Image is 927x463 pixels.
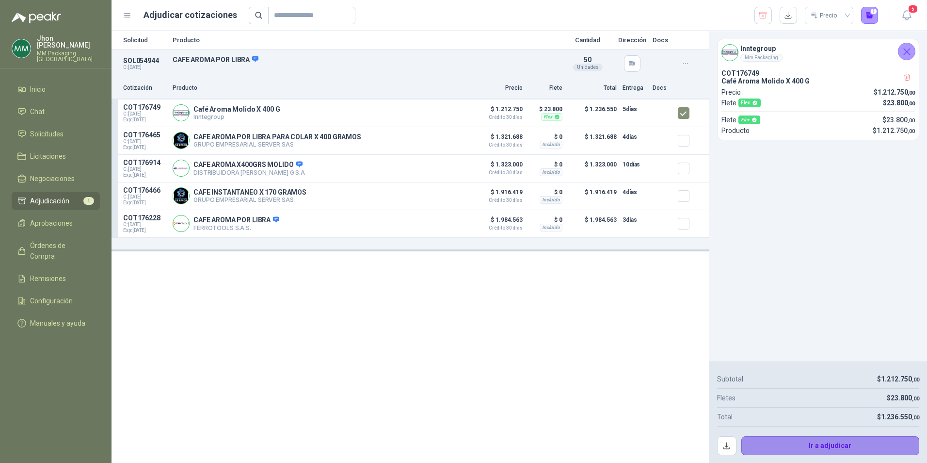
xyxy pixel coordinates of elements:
p: $ 23.800 [528,103,562,115]
p: CAFE AROMA POR LIBRA PARA COLAR X 400 GRAMOS [193,133,361,141]
h1: Adjudicar cotizaciones [144,8,237,22]
span: Exp: [DATE] [123,200,167,206]
img: Company Logo [173,132,189,149]
span: Crédito 30 días [474,170,523,175]
p: Flete [721,98,761,108]
p: $ [882,115,915,125]
span: C: [DATE] [123,222,167,228]
button: Ir a adjudicar [741,436,920,456]
span: Inicio [30,84,46,95]
p: MM Packaging [GEOGRAPHIC_DATA] [37,50,100,62]
p: CAFE AROMA POR LIBRA [173,55,558,64]
span: Exp: [DATE] [123,117,167,123]
p: DISTRIBUIDORA [PERSON_NAME] G S.A [193,169,305,176]
button: 5 [898,7,915,24]
a: Manuales y ayuda [12,314,100,332]
span: Aprobaciones [30,218,73,229]
p: Solicitud [123,37,167,43]
p: $ 1.323.000 [568,159,617,178]
p: Subtotal [717,374,743,384]
span: ,00 [912,377,919,383]
p: COT176914 [123,159,167,166]
a: Inicio [12,80,100,99]
a: Aprobaciones [12,214,100,232]
span: Chat [30,106,45,117]
img: Company Logo [173,215,189,231]
p: $ 0 [528,131,562,143]
div: Incluido [540,224,562,231]
p: Total [568,83,617,93]
div: Flex [738,116,760,124]
span: Solicitudes [30,129,64,139]
img: Company Logo [173,188,189,204]
span: 23.800 [886,116,915,124]
h4: Inntegroup [740,43,783,54]
p: CAFE INSTANTANEO X 170 GRAMOS [193,188,306,196]
p: Flete [721,115,760,125]
div: Precio [811,8,839,23]
p: Docs [653,83,672,93]
p: Cotización [123,83,167,93]
p: $ [883,98,915,108]
p: 3 días [623,214,647,226]
p: COT176228 [123,214,167,222]
p: CAFE AROMA X400GRS MOLIDO [193,161,305,169]
p: FERROTOOLS S.A.S. [193,224,279,231]
p: Docs [653,37,672,43]
div: Flex [541,113,562,121]
span: Exp: [DATE] [123,145,167,150]
span: Órdenes de Compra [30,240,91,262]
span: 5 [908,4,918,14]
p: Total [717,412,733,422]
span: 23.800 [891,394,919,402]
p: Producto [173,37,558,43]
p: COT176749 [721,69,915,77]
span: ,00 [908,128,915,134]
a: Chat [12,102,100,121]
span: 50 [584,56,591,64]
span: C: [DATE] [123,166,167,172]
p: Entrega [623,83,647,93]
span: Crédito 30 días [474,115,523,120]
div: Incluido [540,196,562,204]
p: COT176749 [123,103,167,111]
span: ,00 [908,90,915,96]
p: Café Aroma Molido X 400 G [721,77,915,85]
span: Exp: [DATE] [123,228,167,233]
span: Negociaciones [30,173,75,184]
p: 4 días [623,131,647,143]
img: Company Logo [173,160,189,176]
span: C: [DATE] [123,194,167,200]
p: $ 1.916.419 [568,186,617,206]
span: ,00 [912,414,919,421]
p: Dirección [618,37,647,43]
div: Incluido [540,168,562,176]
span: Licitaciones [30,151,66,162]
p: $ 1.212.750 [474,103,523,120]
a: Configuración [12,292,100,310]
span: Configuración [30,296,73,306]
p: Café Aroma Molido X 400 G [193,105,280,113]
p: $ 1.916.419 [474,186,523,203]
span: 1 [83,197,94,205]
span: 1.212.750 [877,127,915,134]
img: Company Logo [173,105,189,121]
p: $ 1.984.563 [474,214,523,231]
span: Adjudicación [30,196,69,206]
p: Producto [721,125,750,136]
p: 10 días [623,159,647,170]
p: 5 días [623,103,647,115]
p: $ [877,374,919,384]
div: Flex [738,99,761,107]
p: Cantidad [563,37,612,43]
span: Remisiones [30,273,66,284]
img: Company Logo [12,39,31,58]
p: $ [877,412,919,422]
p: Fletes [717,393,735,403]
p: Inntegroup [193,113,280,120]
p: CAFE AROMA POR LIBRA [193,216,279,225]
a: Remisiones [12,269,100,288]
img: Company Logo [722,45,738,61]
p: $ 0 [528,159,562,170]
div: Company LogoInntegroupMm Packaging [718,39,919,66]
